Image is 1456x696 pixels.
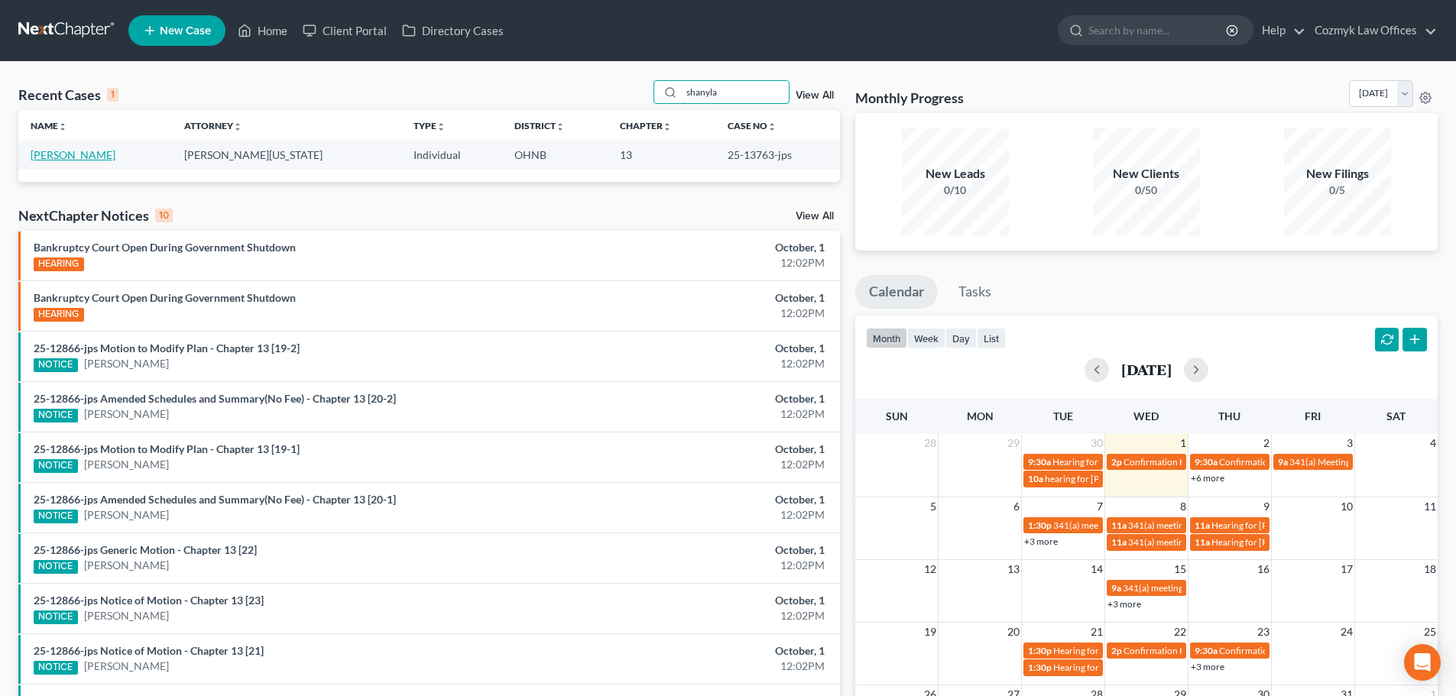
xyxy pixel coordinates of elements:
a: [PERSON_NAME] [84,608,169,623]
span: 2p [1111,456,1122,468]
a: [PERSON_NAME] [84,406,169,422]
span: 9:30a [1195,456,1218,468]
a: [PERSON_NAME] [84,659,169,674]
span: 22 [1172,623,1188,641]
span: hearing for [PERSON_NAME] [1045,473,1163,484]
div: NOTICE [34,358,78,372]
div: 12:02PM [571,507,825,523]
a: [PERSON_NAME] [84,558,169,573]
td: 25-13763-jps [715,141,840,169]
button: week [907,328,945,348]
div: 12:02PM [571,457,825,472]
span: 9:30a [1195,645,1218,656]
div: NOTICE [34,560,78,574]
div: New Filings [1284,165,1391,183]
a: +6 more [1191,472,1224,484]
div: 1 [107,88,118,102]
div: 0/50 [1093,183,1200,198]
span: Tue [1053,410,1073,422]
div: NextChapter Notices [18,206,173,225]
span: 29 [1006,434,1021,452]
span: 11a [1111,536,1127,548]
span: 10a [1028,473,1043,484]
span: 11 [1422,497,1438,516]
span: 18 [1422,560,1438,578]
span: 11a [1111,520,1127,531]
div: October, 1 [571,240,825,255]
span: 9a [1111,582,1121,594]
span: Mon [967,410,994,422]
a: Case Nounfold_more [728,120,777,131]
span: Fri [1305,410,1321,422]
a: Chapterunfold_more [620,120,672,131]
div: October, 1 [571,643,825,659]
input: Search by name... [682,81,789,103]
span: 5 [929,497,938,516]
a: 25-12866-jps Amended Schedules and Summary(No Fee) - Chapter 13 [20-1] [34,493,396,506]
i: unfold_more [233,122,242,131]
a: +3 more [1191,661,1224,672]
span: 12 [923,560,938,578]
span: 16 [1256,560,1271,578]
td: OHNB [502,141,608,169]
div: October, 1 [571,442,825,457]
a: Bankruptcy Court Open During Government Shutdown [34,291,296,304]
a: Calendar [855,275,938,309]
span: 4 [1428,434,1438,452]
span: 20 [1006,623,1021,641]
span: 6 [1012,497,1021,516]
i: unfold_more [436,122,446,131]
div: 12:02PM [571,406,825,422]
div: 12:02PM [571,306,825,321]
div: NOTICE [34,459,78,473]
a: [PERSON_NAME] [84,356,169,371]
a: Typeunfold_more [413,120,446,131]
span: New Case [160,25,211,37]
div: HEARING [34,308,84,322]
span: 1 [1179,434,1188,452]
a: +3 more [1024,536,1058,547]
a: Districtunfold_more [514,120,565,131]
a: Cozmyk Law Offices [1307,17,1437,44]
div: 12:02PM [571,608,825,623]
span: 23 [1256,623,1271,641]
div: NOTICE [34,409,78,422]
span: 17 [1339,560,1354,578]
i: unfold_more [58,122,67,131]
td: Individual [401,141,502,169]
span: Hearing for [PERSON_NAME] [1211,536,1331,548]
div: Open Intercom Messenger [1404,644,1441,681]
div: 10 [155,209,173,222]
span: Sun [886,410,908,422]
span: 15 [1172,560,1188,578]
span: Confirmation Hearing for [PERSON_NAME] [1124,456,1299,468]
span: 1:30p [1028,645,1052,656]
span: 11a [1195,520,1210,531]
div: October, 1 [571,542,825,558]
span: 3 [1345,434,1354,452]
a: 25-12866-jps Amended Schedules and Summary(No Fee) - Chapter 13 [20-2] [34,392,396,405]
button: day [945,328,977,348]
a: [PERSON_NAME] [31,148,115,161]
a: [PERSON_NAME] [84,457,169,472]
div: NOTICE [34,610,78,624]
span: 24 [1339,623,1354,641]
a: +3 more [1107,598,1141,610]
span: 9 [1262,497,1271,516]
a: 25-12866-jps Motion to Modify Plan - Chapter 13 [19-1] [34,442,300,455]
div: October, 1 [571,593,825,608]
button: list [977,328,1006,348]
a: 25-12866-jps Notice of Motion - Chapter 13 [23] [34,594,264,607]
span: Hearing for [PERSON_NAME] [PERSON_NAME] [1053,662,1246,673]
span: 1:30p [1028,520,1052,531]
span: 19 [923,623,938,641]
span: 21 [1089,623,1104,641]
span: 11a [1195,536,1210,548]
div: New Clients [1093,165,1200,183]
a: Tasks [945,275,1005,309]
div: New Leads [902,165,1009,183]
div: October, 1 [571,492,825,507]
span: Sat [1386,410,1406,422]
span: 2p [1111,645,1122,656]
i: unfold_more [767,122,777,131]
